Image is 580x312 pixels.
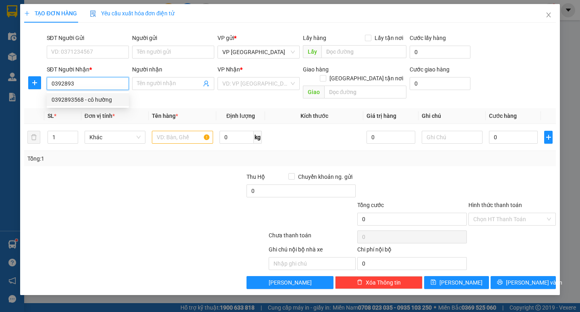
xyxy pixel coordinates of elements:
button: [PERSON_NAME] [246,276,334,289]
span: Chuyển khoản ng. gửi [295,172,356,181]
span: VP Yên Sở [222,46,295,58]
span: Tổng cước [357,202,384,208]
span: Đơn vị tính [85,113,115,119]
div: 0392893568 - cô hường [52,95,124,104]
span: [GEOGRAPHIC_DATA] tận nơi [326,74,406,83]
strong: HOTLINE : [34,12,61,18]
span: - [25,55,63,62]
span: save [431,279,436,286]
span: Yêu cầu xuất hóa đơn điện tử [90,10,175,17]
input: 0 [367,131,415,144]
div: Ghi chú nội bộ nhà xe [269,245,356,257]
span: kg [254,131,262,144]
img: icon [90,10,96,17]
input: Ghi Chú [422,131,483,144]
button: plus [544,131,552,144]
button: plus [28,76,41,89]
span: Lấy [303,45,321,58]
th: Ghi chú [418,108,486,124]
input: Dọc đường [321,45,406,58]
span: Lấy hàng [303,35,326,41]
span: Định lượng [226,113,255,119]
button: Close [537,4,560,27]
div: Tổng: 1 [27,154,224,163]
span: printer [497,279,503,286]
label: Hình thức thanh toán [468,202,522,208]
span: SL [48,113,54,119]
span: user-add [203,80,209,87]
span: Kích thước [300,113,328,119]
span: 19009397 [63,12,87,18]
span: Xóa Thông tin [366,278,401,287]
strong: CÔNG TY VẬN TẢI ĐỨC TRƯỞNG [17,4,104,10]
span: delete [357,279,362,286]
span: - [23,21,25,27]
span: Giao hàng [303,66,329,73]
div: SĐT Người Nhận [47,65,129,74]
span: Gửi [6,33,14,39]
div: SĐT Người Gửi [47,34,129,42]
div: VP gửi [217,34,300,42]
span: Thu Hộ [246,174,265,180]
div: Chi phí nội bộ [357,245,467,257]
span: [PERSON_NAME] [269,278,312,287]
span: 0982487919 [27,55,63,62]
input: Cước giao hàng [410,77,470,90]
span: [PERSON_NAME] [439,278,483,287]
span: TẠO ĐƠN HÀNG [24,10,77,17]
span: Cước hàng [489,113,517,119]
span: DCT20/51A Phường [GEOGRAPHIC_DATA] [23,37,92,51]
span: [PERSON_NAME] và In [506,278,562,287]
input: VD: Bàn, Ghế [152,131,213,144]
span: Lấy tận nơi [371,34,406,42]
button: deleteXóa Thông tin [335,276,423,289]
div: Chưa thanh toán [268,231,357,245]
label: Cước lấy hàng [410,35,446,41]
span: plus [545,134,552,140]
button: delete [27,131,40,144]
button: printer[PERSON_NAME] và In [491,276,555,289]
div: Người gửi [132,34,214,42]
span: plus [29,80,41,86]
span: VP [GEOGRAPHIC_DATA] - [23,29,106,51]
button: save[PERSON_NAME] [424,276,489,289]
label: Cước giao hàng [410,66,449,73]
input: Dọc đường [324,86,406,98]
div: Người nhận [132,65,214,74]
span: plus [24,10,30,16]
span: VP Nhận [217,66,240,73]
span: Giá trị hàng [367,113,396,119]
input: Nhập ghi chú [269,257,356,270]
span: close [545,12,552,18]
span: Tên hàng [152,113,178,119]
span: Giao [303,86,324,98]
input: Cước lấy hàng [410,46,470,59]
div: 0392893568 - cô hường [47,93,129,106]
span: Khác [89,131,141,143]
